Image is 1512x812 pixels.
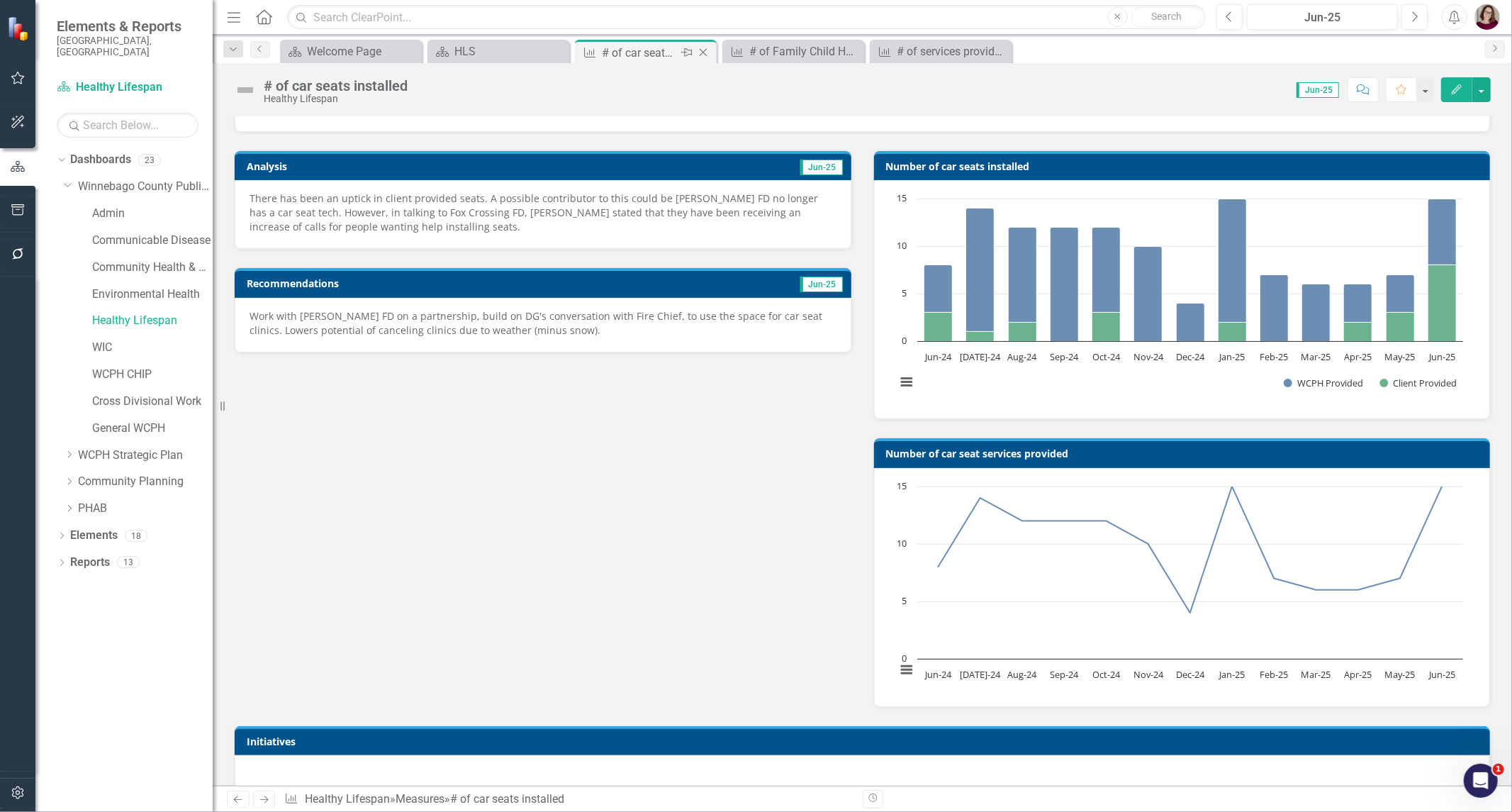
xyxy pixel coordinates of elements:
div: # of car seats installed [602,44,678,62]
button: Show WCPH Provided [1284,377,1363,389]
div: » » [284,791,851,808]
div: 18 [125,530,147,542]
a: Healthy Lifespan [92,313,213,329]
div: Jun-25 [1252,9,1393,26]
g: WCPH Provided, bar series 1 of 2 with 13 bars. [924,199,1456,342]
text: 0 [902,334,907,347]
div: # of Family Child Health (FCH) clients [749,43,861,60]
small: [GEOGRAPHIC_DATA], [GEOGRAPHIC_DATA] [57,35,198,58]
path: Aug-24, 10. WCPH Provided. [1008,228,1036,323]
path: Jun-25, 7. WCPH Provided. [1428,199,1456,265]
text: Oct-24 [1092,668,1121,681]
a: # of Family Child Health (FCH) clients [726,43,861,60]
div: 13 [117,557,140,569]
span: Jun-25 [1297,82,1339,98]
path: Oct-24, 3. Client Provided. [1092,313,1120,342]
path: Jan-25, 13. WCPH Provided. [1218,199,1246,323]
path: Jun-24, 3. Client Provided. [924,313,952,342]
div: Welcome Page [307,43,418,60]
div: # of car seats installed [264,78,408,94]
a: Elements [70,528,118,544]
text: 0 [902,652,907,664]
text: 15 [897,479,907,492]
a: Environmental Health [92,287,213,303]
text: Jun-24 [924,668,952,681]
button: Jun-25 [1247,4,1398,30]
button: Show Client Provided [1380,377,1458,389]
text: Aug-24 [1007,668,1037,681]
text: 10 [897,239,907,252]
a: Measures [396,792,444,806]
path: Apr-25, 4. WCPH Provided. [1343,284,1372,323]
div: Chart. Highcharts interactive chart. [889,479,1476,692]
a: Healthy Lifespan [305,792,390,806]
text: Feb-25 [1260,668,1288,681]
div: # of car seats installed [450,792,564,806]
input: Search Below... [57,113,198,138]
div: # of services provided to FCH clients [897,43,1008,60]
text: 5 [902,287,907,299]
iframe: Intercom live chat [1464,764,1498,798]
text: Aug-24 [1007,350,1037,363]
span: Jun-25 [800,277,843,292]
svg: Interactive chart [889,191,1470,404]
path: May-25, 4. WCPH Provided. [1386,275,1414,313]
text: May-25 [1384,350,1415,363]
path: Jan-25, 2. Client Provided. [1218,323,1246,342]
h3: Analysis [247,161,533,172]
path: Aug-24, 2. Client Provided. [1008,323,1036,342]
p: There has been an uptick in client provided seats. A possible contributor to this could be [PERSO... [250,191,836,234]
path: Feb-25, 7. WCPH Provided. [1260,275,1288,342]
div: 23 [138,154,161,166]
a: Welcome Page [284,43,418,60]
h3: Number of car seat services provided [886,448,1484,459]
a: Reports [70,555,110,571]
a: Community Planning [78,474,213,490]
text: Dec-24 [1176,668,1205,681]
div: Chart. Highcharts interactive chart. [889,191,1476,404]
text: May-25 [1384,668,1415,681]
a: # of services provided to FCH clients [873,43,1008,60]
text: 10 [897,537,907,550]
text: [DATE]-24 [960,350,1001,363]
path: Sep-24, 12. WCPH Provided. [1050,228,1078,342]
a: Communicable Disease [92,233,213,249]
img: Sarahjean Schluechtermann [1474,4,1500,30]
text: Sep-24 [1050,668,1079,681]
div: Healthy Lifespan [264,94,408,104]
svg: Interactive chart [889,479,1470,692]
path: Dec-24, 4. WCPH Provided. [1176,304,1204,342]
text: Jan-25 [1218,668,1245,681]
text: Sep-24 [1050,350,1079,363]
text: 15 [897,191,907,204]
button: View chart menu, Chart [896,372,916,391]
a: Community Health & Prevention [92,260,213,276]
span: Jun-25 [800,160,843,175]
text: Jan-25 [1218,350,1245,363]
a: Winnebago County Public Health [78,179,213,195]
text: Feb-25 [1260,350,1288,363]
text: 5 [902,594,907,607]
text: Dec-24 [1176,350,1205,363]
div: HLS [454,43,566,60]
text: Jun-25 [1427,668,1455,681]
a: Dashboards [70,152,131,168]
text: Oct-24 [1092,350,1121,363]
a: WCPH Strategic Plan [78,447,213,464]
path: Jun-25, 8. Client Provided. [1428,265,1456,342]
a: HLS [431,43,566,60]
text: Jun-24 [924,350,952,363]
text: Client Provided [1393,377,1457,389]
span: Elements & Reports [57,18,198,35]
path: Oct-24, 9. WCPH Provided. [1092,228,1120,313]
text: Mar-25 [1301,350,1331,363]
img: Not Defined [234,79,257,101]
a: PHAB [78,501,213,517]
a: Healthy Lifespan [57,79,198,96]
h3: Initiatives [247,736,1483,747]
h3: Number of car seats installed [886,161,1484,172]
input: Search ClearPoint... [287,5,1206,30]
path: Jul-24, 1. Client Provided. [965,332,994,342]
text: Jun-25 [1427,350,1455,363]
